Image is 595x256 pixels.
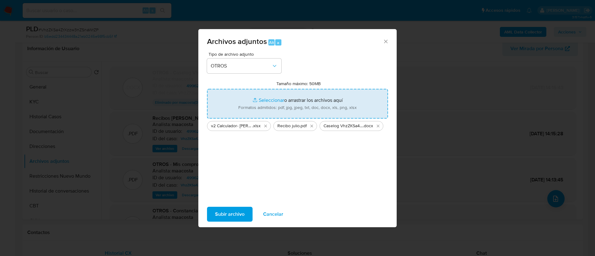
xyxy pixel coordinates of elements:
span: v2 Calculador- [PERSON_NAME] [211,123,252,129]
button: Eliminar Caselog VhzZKSa4ZrXzzw3nZSnaWrZP - 7psqZOaHFfl6uWgTcOny6qy2 v2.docx [374,122,382,130]
button: Subir archivo [207,207,253,222]
span: Subir archivo [215,207,245,221]
span: a [277,40,279,46]
span: Tipo de archivo adjunto [209,52,283,56]
button: Cerrar [383,38,388,44]
ul: Archivos seleccionados [207,119,388,131]
button: Cancelar [255,207,291,222]
button: Eliminar v2 Calculador- Rodrigo David Ramallo.xlsx [262,122,269,130]
span: Alt [269,40,274,46]
span: Caselog VhzZKSa4ZrXzzw3nZSnaWrZP - 7psqZOaHFfl6uWgTcOny6qy2 v2 [324,123,363,129]
span: Archivos adjuntos [207,36,267,47]
span: Cancelar [263,207,283,221]
span: .docx [363,123,373,129]
button: Eliminar Recibo julio.pdf [308,122,315,130]
label: Tamaño máximo: 50MB [276,81,321,86]
button: OTROS [207,59,281,73]
span: .xlsx [252,123,261,129]
span: Recibo julio [277,123,300,129]
span: .pdf [300,123,307,129]
span: OTROS [211,63,271,69]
